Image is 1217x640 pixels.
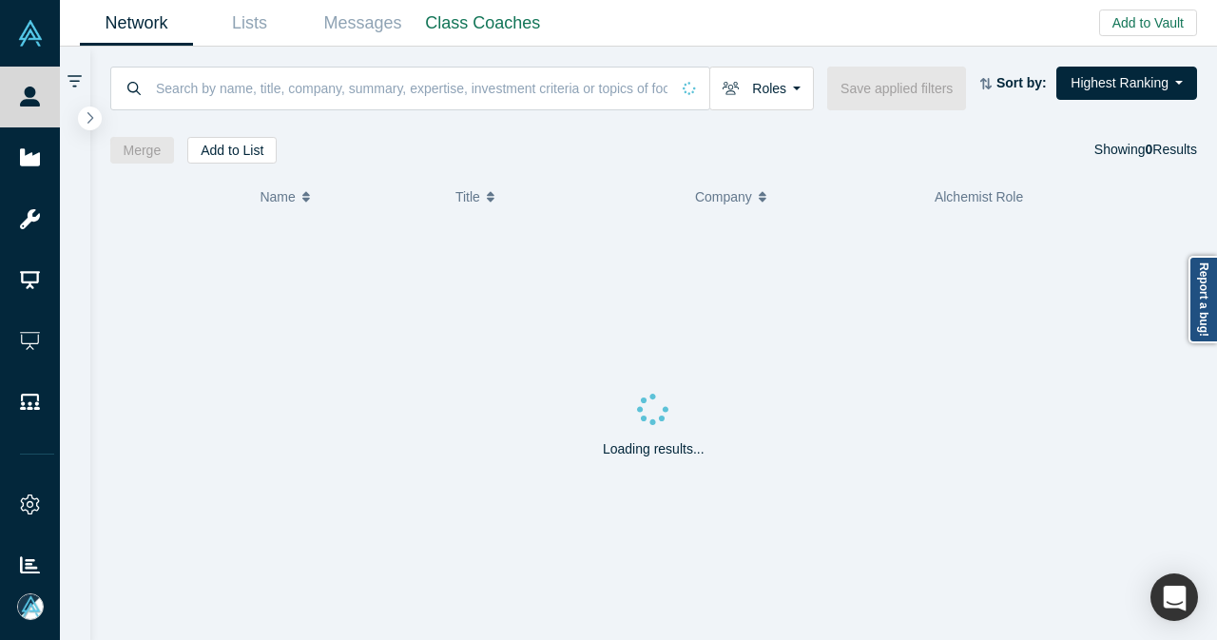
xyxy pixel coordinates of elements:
[603,439,705,459] p: Loading results...
[306,1,419,46] a: Messages
[110,137,175,164] button: Merge
[193,1,306,46] a: Lists
[1056,67,1197,100] button: Highest Ranking
[709,67,814,110] button: Roles
[827,67,966,110] button: Save applied filters
[1188,256,1217,343] a: Report a bug!
[187,137,277,164] button: Add to List
[695,177,752,217] span: Company
[154,66,669,110] input: Search by name, title, company, summary, expertise, investment criteria or topics of focus
[1094,137,1197,164] div: Showing
[80,1,193,46] a: Network
[1146,142,1197,157] span: Results
[1099,10,1197,36] button: Add to Vault
[695,177,915,217] button: Company
[17,593,44,620] img: Mia Scott's Account
[419,1,547,46] a: Class Coaches
[260,177,435,217] button: Name
[260,177,295,217] span: Name
[455,177,675,217] button: Title
[935,189,1023,204] span: Alchemist Role
[1146,142,1153,157] strong: 0
[17,20,44,47] img: Alchemist Vault Logo
[996,75,1047,90] strong: Sort by:
[455,177,480,217] span: Title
